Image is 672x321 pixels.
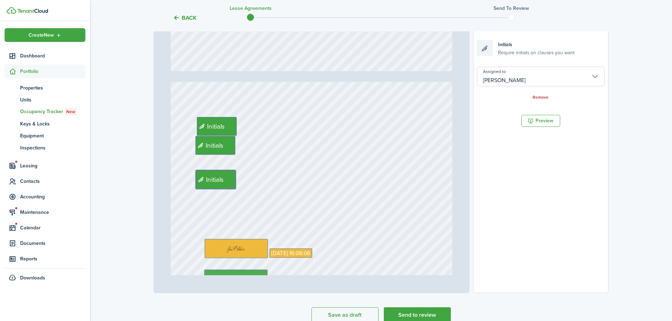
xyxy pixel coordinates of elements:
span: Equipment [20,132,85,140]
span: Contacts [20,178,85,185]
span: Keys & Locks [20,120,85,128]
span: Portfolio [20,68,85,75]
button: Back [173,14,196,21]
span: Initials [206,174,224,184]
div: My Signature [205,239,268,258]
span: Create New [29,33,54,38]
a: Inspections [5,142,85,154]
span: Properties [20,84,85,92]
h3: Lease Agreements [230,5,272,12]
img: TenantCloud [7,7,16,14]
div: Kailey Brown's Initials [197,117,237,136]
span: Dashboard [20,52,85,60]
div: My Date Signed [270,248,312,258]
div: Kailey Brown's Signature [204,270,268,289]
button: Preview [521,115,560,127]
a: Units [5,94,85,106]
span: [DATE] 16:06:06 [272,249,310,257]
small: Require initials on clauses you want [498,48,575,56]
a: Remove [533,95,549,100]
div: Kailey Brown's Initials [196,170,236,189]
span: Signature [214,274,242,284]
a: Dashboard [5,49,85,63]
a: Occupancy TrackerNew [5,106,85,118]
a: Properties [5,82,85,94]
span: Initials [207,121,225,131]
span: Initials [498,41,512,48]
span: Accounting [20,193,85,200]
span: Initials [206,140,224,150]
h3: Send to review [494,5,529,12]
span: Reports [20,255,85,263]
img: TenantCloud [17,9,48,13]
a: Keys & Locks [5,118,85,130]
span: Calendar [20,224,85,232]
a: Equipment [5,130,85,142]
span: Inspections [20,144,85,152]
button: Open menu [5,28,85,42]
div: Kailey Brown's Initials [195,136,235,155]
span: Leasing [20,162,85,169]
img: signature [205,239,268,257]
span: Documents [20,240,85,247]
span: Downloads [20,274,45,282]
span: Occupancy Tracker [20,108,85,116]
span: New [66,109,75,115]
a: Reports [5,252,85,266]
span: Maintenance [20,209,85,216]
span: Units [20,96,85,104]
